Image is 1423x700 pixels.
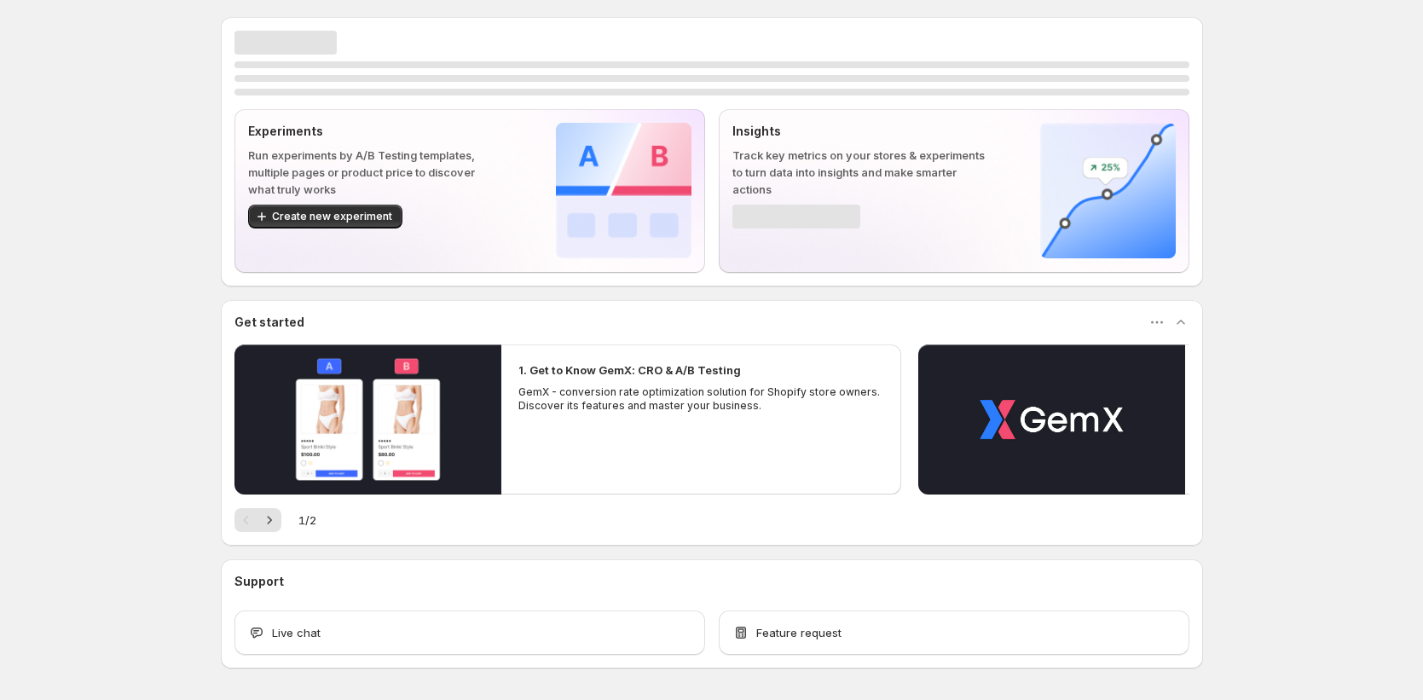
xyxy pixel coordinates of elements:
[518,385,885,413] p: GemX - conversion rate optimization solution for Shopify store owners. Discover its features and ...
[248,205,402,229] button: Create new experiment
[518,362,741,379] h2: 1. Get to Know GemX: CRO & A/B Testing
[248,147,501,198] p: Run experiments by A/B Testing templates, multiple pages or product price to discover what truly ...
[272,210,392,223] span: Create new experiment
[556,123,691,258] img: Experiments
[234,344,501,495] button: Play video
[248,123,501,140] p: Experiments
[234,573,284,590] h3: Support
[732,123,986,140] p: Insights
[298,512,316,529] span: 1 / 2
[732,147,986,198] p: Track key metrics on your stores & experiments to turn data into insights and make smarter actions
[257,508,281,532] button: Next
[234,314,304,331] h3: Get started
[234,508,281,532] nav: Pagination
[918,344,1185,495] button: Play video
[756,624,842,641] span: Feature request
[272,624,321,641] span: Live chat
[1040,123,1176,258] img: Insights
